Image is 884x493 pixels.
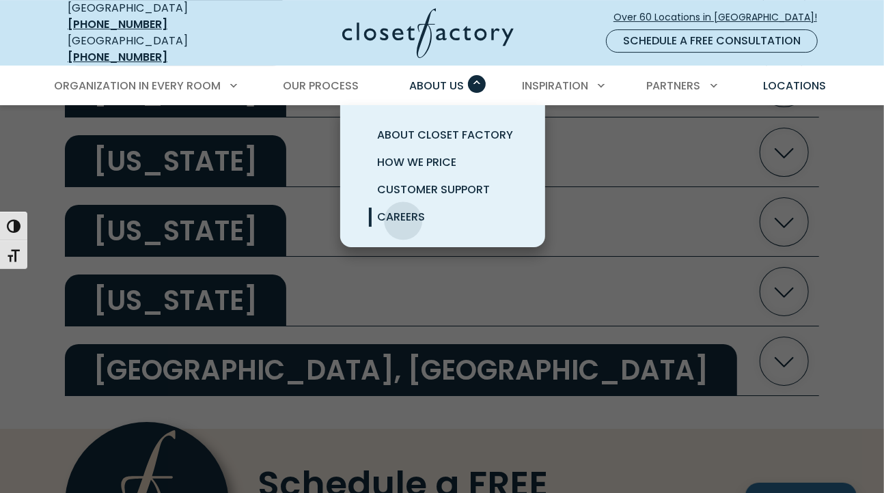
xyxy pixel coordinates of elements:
a: Schedule a Free Consultation [606,29,818,53]
span: Partners [647,78,701,94]
img: Closet Factory Logo [342,8,514,58]
nav: Primary Menu [44,67,840,105]
div: [GEOGRAPHIC_DATA] [68,33,235,66]
span: About Us [409,78,464,94]
ul: About Us submenu [340,105,545,247]
span: Our Process [283,78,359,94]
a: [PHONE_NUMBER] [68,49,167,65]
a: [PHONE_NUMBER] [68,16,167,32]
span: Over 60 Locations in [GEOGRAPHIC_DATA]! [613,10,828,25]
a: Over 60 Locations in [GEOGRAPHIC_DATA]! [613,5,829,29]
span: Locations [763,78,826,94]
span: Careers [377,209,425,225]
span: Organization in Every Room [54,78,221,94]
span: How We Price [377,154,456,170]
span: Customer Support [377,182,490,197]
span: About Closet Factory [377,127,513,143]
span: Inspiration [522,78,588,94]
